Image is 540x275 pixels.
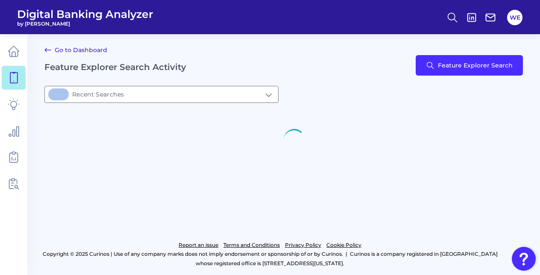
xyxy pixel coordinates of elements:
button: Open Resource Center [512,247,536,271]
a: Terms and Conditions [223,240,280,250]
a: Report an issue [179,240,218,250]
a: Cookie Policy [326,240,361,250]
h2: Feature Explorer Search Activity [44,62,186,72]
a: Go to Dashboard [44,45,107,55]
span: Digital Banking Analyzer [17,8,153,20]
button: WE [507,10,522,25]
p: Copyright © 2025 Curinos | Use of any company marks does not imply endorsement or sponsorship of ... [43,251,343,257]
span: Feature Explorer Search [438,62,513,69]
p: Curinos is a company registered in [GEOGRAPHIC_DATA] whose registered office is [STREET_ADDRESS][... [196,251,498,266]
button: Feature Explorer Search [416,55,523,76]
a: Privacy Policy [285,240,321,250]
span: by [PERSON_NAME] [17,20,153,27]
